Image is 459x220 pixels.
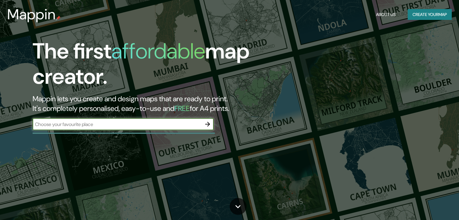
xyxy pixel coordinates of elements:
h1: affordable [111,37,205,65]
h5: FREE [174,104,190,113]
h1: The first map creator. [33,39,262,94]
button: About Us [374,9,398,20]
img: mappin-pin [56,16,61,20]
h2: Mappin lets you create and design maps that are ready to print. It's completely personalised, eas... [33,94,262,113]
h3: Mappin [7,6,56,23]
input: Choose your favourite place [33,121,202,128]
button: Create yourmap [408,9,452,20]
